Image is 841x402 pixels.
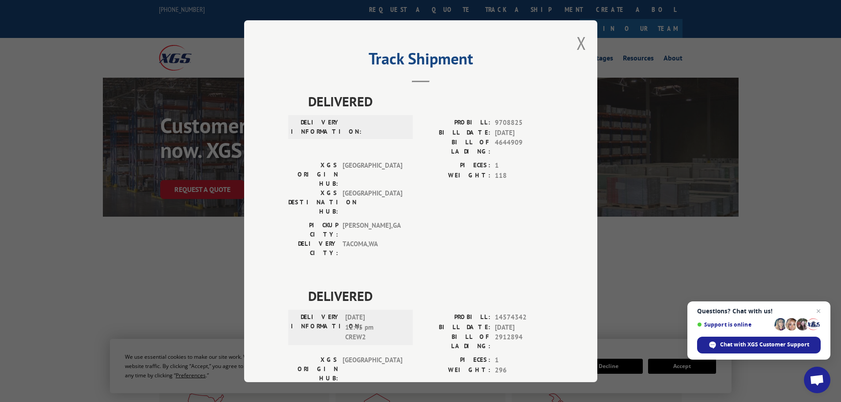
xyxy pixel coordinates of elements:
label: PIECES: [421,355,490,365]
label: BILL OF LADING: [421,332,490,351]
label: PROBILL: [421,118,490,128]
span: [GEOGRAPHIC_DATA] [343,161,402,188]
span: 4644909 [495,138,553,156]
div: Chat with XGS Customer Support [697,337,821,353]
span: TACOMA , WA [343,239,402,258]
h2: Track Shipment [288,53,553,69]
span: [GEOGRAPHIC_DATA] [343,355,402,383]
label: DELIVERY INFORMATION: [291,118,341,136]
label: XGS DESTINATION HUB: [288,188,338,216]
label: BILL DATE: [421,128,490,138]
span: [DATE] [495,128,553,138]
label: BILL DATE: [421,322,490,332]
span: Support is online [697,321,771,328]
span: [DATE] 12:45 pm CREW2 [345,312,405,342]
span: [GEOGRAPHIC_DATA] [343,188,402,216]
span: DELIVERED [308,286,553,306]
label: XGS ORIGIN HUB: [288,161,338,188]
span: 9708825 [495,118,553,128]
span: 2912894 [495,332,553,351]
label: WEIGHT: [421,365,490,375]
span: Close chat [813,306,824,316]
label: DELIVERY CITY: [288,239,338,258]
span: 118 [495,170,553,180]
div: Open chat [804,367,830,393]
span: [DATE] [495,322,553,332]
button: Close modal [577,31,586,55]
span: DELIVERED [308,91,553,111]
span: 1 [495,161,553,171]
span: 1 [495,355,553,365]
label: PIECES: [421,161,490,171]
span: 14574342 [495,312,553,323]
label: PROBILL: [421,312,490,323]
label: WEIGHT: [421,170,490,180]
span: Chat with XGS Customer Support [720,341,809,349]
label: DELIVERY INFORMATION: [291,312,341,342]
span: 296 [495,365,553,375]
label: BILL OF LADING: [421,138,490,156]
label: XGS ORIGIN HUB: [288,355,338,383]
label: PICKUP CITY: [288,221,338,239]
span: Questions? Chat with us! [697,308,821,315]
span: [PERSON_NAME] , GA [343,221,402,239]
